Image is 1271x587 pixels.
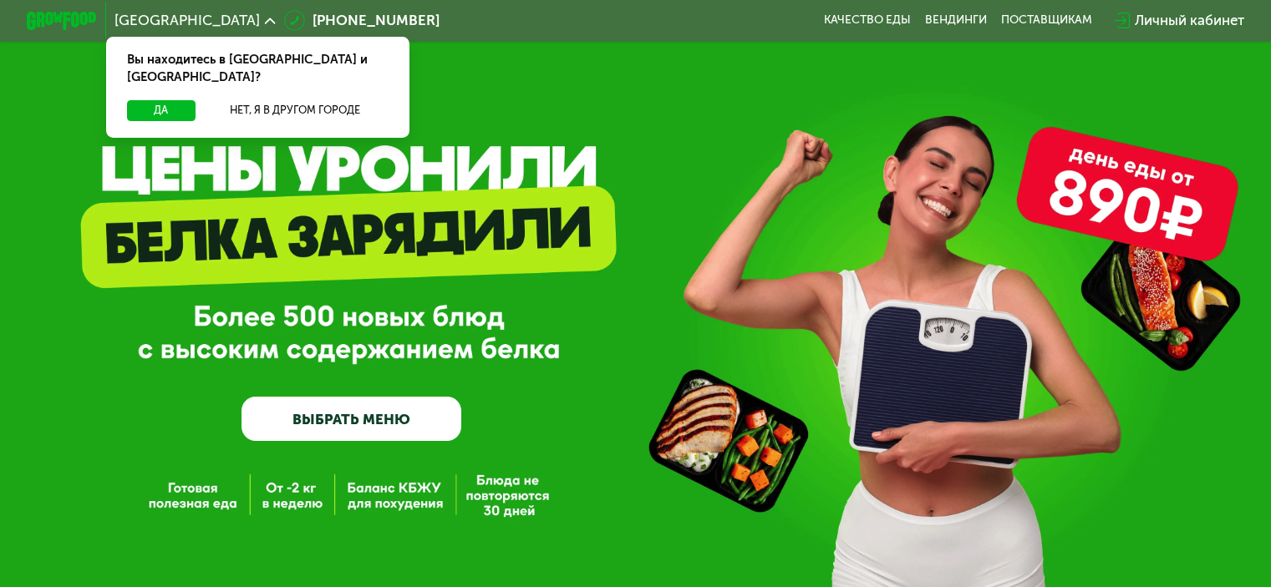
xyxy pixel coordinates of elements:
div: Вы находитесь в [GEOGRAPHIC_DATA] и [GEOGRAPHIC_DATA]? [106,37,409,100]
a: ВЫБРАТЬ МЕНЮ [241,397,461,441]
div: Личный кабинет [1135,10,1244,31]
a: [PHONE_NUMBER] [284,10,440,31]
a: Вендинги [925,13,987,28]
span: [GEOGRAPHIC_DATA] [114,13,260,28]
a: Качество еды [824,13,911,28]
button: Да [127,100,195,121]
div: поставщикам [1001,13,1092,28]
button: Нет, я в другом городе [202,100,389,121]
